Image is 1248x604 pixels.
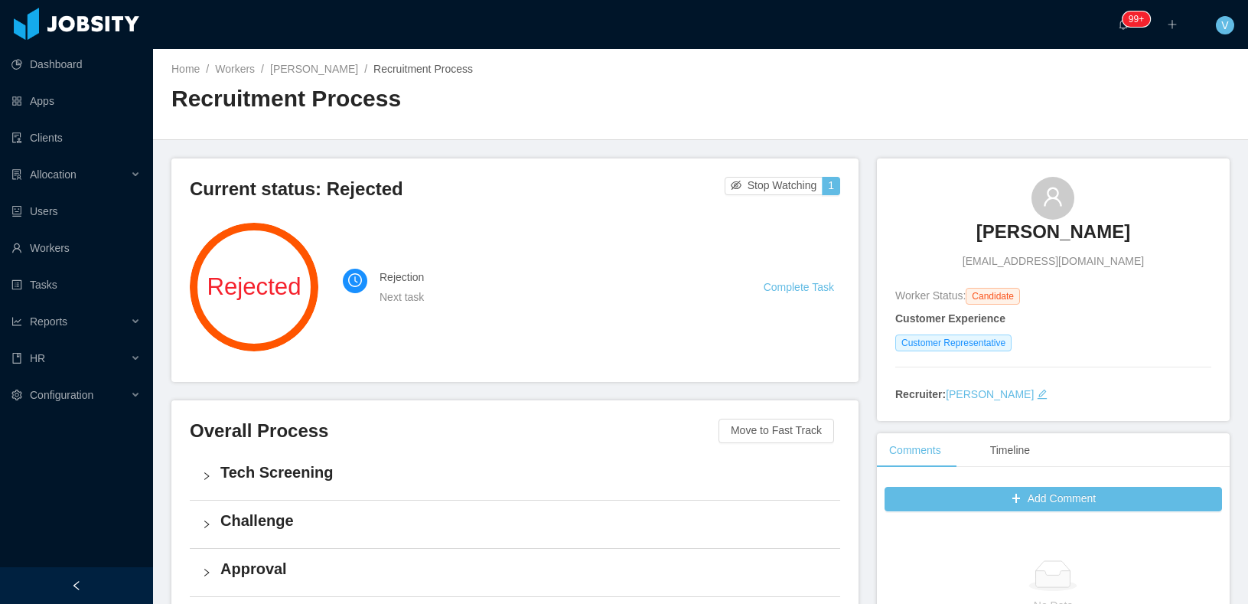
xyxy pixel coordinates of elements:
[11,49,141,80] a: icon: pie-chartDashboard
[373,63,473,75] span: Recruitment Process
[220,510,828,531] h4: Challenge
[877,433,953,468] div: Comments
[171,63,200,75] a: Home
[718,419,834,443] button: Move to Fast Track
[364,63,367,75] span: /
[11,233,141,263] a: icon: userWorkers
[202,520,211,529] i: icon: right
[30,168,77,181] span: Allocation
[30,352,45,364] span: HR
[895,335,1012,351] span: Customer Representative
[963,253,1144,269] span: [EMAIL_ADDRESS][DOMAIN_NAME]
[1042,186,1064,207] i: icon: user
[190,501,840,548] div: icon: rightChallenge
[11,316,22,327] i: icon: line-chart
[885,487,1222,511] button: icon: plusAdd Comment
[220,462,828,483] h4: Tech Screening
[190,419,718,443] h3: Overall Process
[171,83,701,115] h2: Recruitment Process
[895,312,1005,325] strong: Customer Experience
[11,196,141,227] a: icon: robotUsers
[1221,16,1228,34] span: V
[190,452,840,500] div: icon: rightTech Screening
[11,169,22,180] i: icon: solution
[966,288,1020,305] span: Candidate
[220,558,828,580] h4: Approval
[1118,19,1129,30] i: icon: bell
[270,63,358,75] a: [PERSON_NAME]
[976,220,1130,253] a: [PERSON_NAME]
[380,269,727,286] h4: Rejection
[190,275,318,299] span: Rejected
[946,388,1034,400] a: [PERSON_NAME]
[215,63,255,75] a: Workers
[895,388,946,400] strong: Recruiter:
[190,177,725,201] h3: Current status: Rejected
[822,177,840,195] button: 1
[261,63,264,75] span: /
[978,433,1042,468] div: Timeline
[11,390,22,400] i: icon: setting
[30,315,67,328] span: Reports
[1123,11,1150,27] sup: 243
[11,86,141,116] a: icon: appstoreApps
[11,353,22,364] i: icon: book
[895,289,966,302] span: Worker Status:
[202,472,211,481] i: icon: right
[725,177,823,195] button: icon: eye-invisibleStop Watching
[348,273,362,287] i: icon: clock-circle
[1037,389,1048,400] i: icon: edit
[30,389,93,401] span: Configuration
[1167,19,1178,30] i: icon: plus
[380,289,727,305] div: Next task
[11,122,141,153] a: icon: auditClients
[976,220,1130,244] h3: [PERSON_NAME]
[206,63,209,75] span: /
[190,549,840,596] div: icon: rightApproval
[11,269,141,300] a: icon: profileTasks
[764,281,834,293] a: Complete Task
[202,568,211,577] i: icon: right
